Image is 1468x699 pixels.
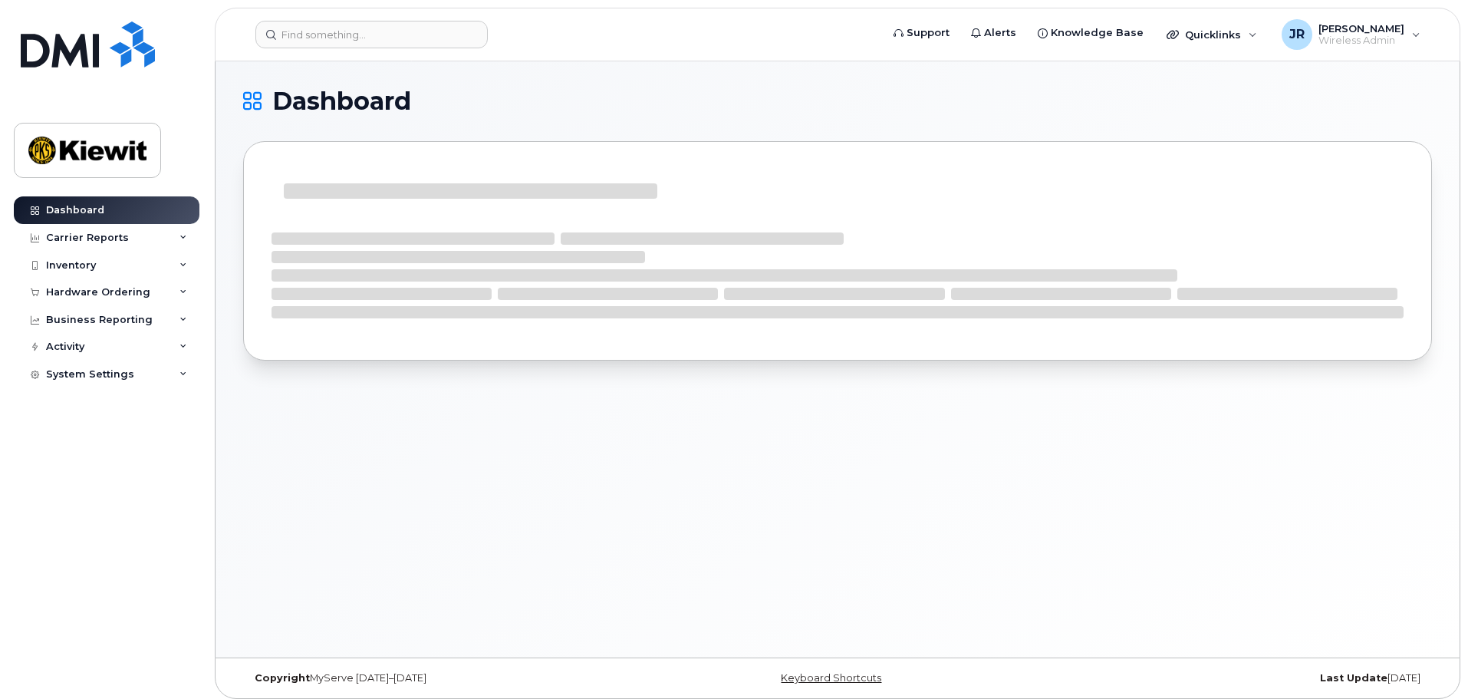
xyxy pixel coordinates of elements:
div: [DATE] [1035,672,1432,684]
a: Keyboard Shortcuts [781,672,881,684]
div: MyServe [DATE]–[DATE] [243,672,640,684]
span: Dashboard [272,90,411,113]
strong: Copyright [255,672,310,684]
strong: Last Update [1320,672,1387,684]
